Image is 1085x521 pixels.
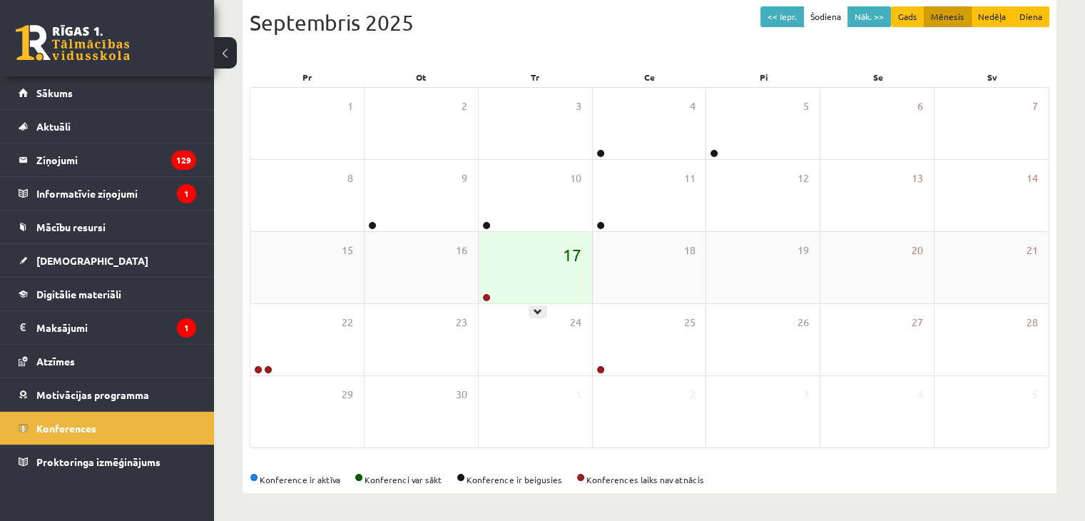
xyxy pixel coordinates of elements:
span: 22 [342,315,353,330]
button: << Iepr. [760,6,804,27]
i: 1 [177,184,196,203]
a: Digitālie materiāli [19,278,196,310]
span: 15 [342,243,353,258]
span: 8 [347,171,353,186]
span: 10 [570,171,581,186]
div: Tr [478,67,592,87]
a: Sākums [19,76,196,109]
button: Gads [891,6,924,27]
span: 3 [576,98,581,114]
div: Pi [707,67,821,87]
span: Digitālie materiāli [36,288,121,300]
span: Proktoringa izmēģinājums [36,455,161,468]
legend: Ziņojumi [36,143,196,176]
span: Mācību resursi [36,221,106,233]
span: 27 [912,315,923,330]
span: Aktuāli [36,120,71,133]
span: 28 [1027,315,1038,330]
button: Šodiena [803,6,848,27]
legend: Informatīvie ziņojumi [36,177,196,210]
span: 17 [563,243,581,267]
div: Pr [250,67,364,87]
div: Sv [935,67,1049,87]
span: 9 [462,171,467,186]
span: 14 [1027,171,1038,186]
span: 21 [1027,243,1038,258]
span: 1 [576,387,581,403]
span: 4 [917,387,923,403]
span: 26 [798,315,809,330]
div: Ot [364,67,478,87]
a: Ziņojumi129 [19,143,196,176]
span: 16 [456,243,467,258]
span: Sākums [36,86,73,99]
button: Nāk. >> [847,6,891,27]
a: Konferences [19,412,196,445]
div: Septembris 2025 [250,6,1049,39]
i: 129 [171,151,196,170]
span: Konferences [36,422,96,435]
span: 5 [1032,387,1038,403]
span: Motivācijas programma [36,388,149,401]
a: Mācību resursi [19,211,196,243]
a: Maksājumi1 [19,311,196,344]
span: 7 [1032,98,1038,114]
span: 19 [798,243,809,258]
legend: Maksājumi [36,311,196,344]
span: 2 [462,98,467,114]
span: Atzīmes [36,355,75,368]
span: 4 [689,98,695,114]
span: 24 [570,315,581,330]
a: Informatīvie ziņojumi1 [19,177,196,210]
button: Diena [1012,6,1049,27]
span: 1 [347,98,353,114]
span: 23 [456,315,467,330]
span: 3 [803,387,809,403]
a: Rīgas 1. Tālmācības vidusskola [16,25,130,61]
button: Mēnesis [924,6,972,27]
a: Motivācijas programma [19,378,196,411]
a: Aktuāli [19,110,196,143]
span: 13 [912,171,923,186]
span: 5 [803,98,809,114]
span: 12 [798,171,809,186]
span: 11 [683,171,695,186]
a: [DEMOGRAPHIC_DATA] [19,244,196,277]
span: 6 [917,98,923,114]
span: 18 [683,243,695,258]
span: 20 [912,243,923,258]
div: Se [821,67,935,87]
button: Nedēļa [971,6,1013,27]
div: Ce [592,67,706,87]
span: 30 [456,387,467,403]
span: 29 [342,387,353,403]
div: Konference ir aktīva Konferenci var sākt Konference ir beigusies Konferences laiks nav atnācis [250,473,1049,486]
span: 25 [683,315,695,330]
a: Atzīmes [19,345,196,378]
span: [DEMOGRAPHIC_DATA] [36,254,148,267]
a: Proktoringa izmēģinājums [19,445,196,478]
i: 1 [177,318,196,338]
span: 2 [689,387,695,403]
